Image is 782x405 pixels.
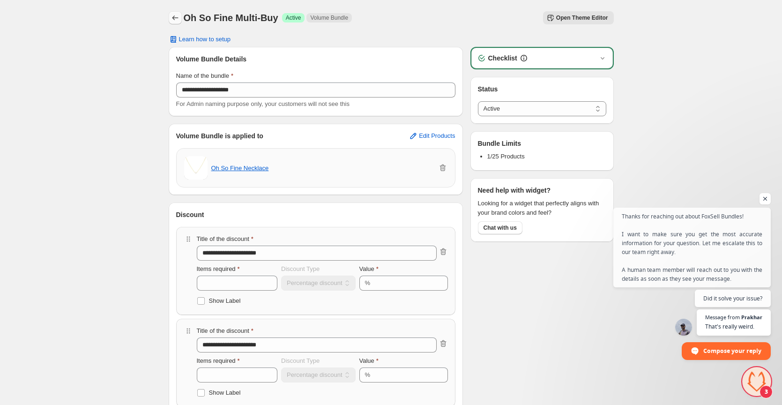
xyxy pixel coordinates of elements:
[359,264,379,274] label: Value
[184,156,208,180] img: Oh So Fine Necklace
[419,132,455,140] span: Edit Products
[365,278,371,288] div: %
[176,210,204,219] h3: Discount
[163,33,237,46] button: Learn how to setup
[197,234,253,244] label: Title of the discount
[478,139,521,148] h3: Bundle Limits
[176,131,263,141] h3: Volume Bundle is applied to
[478,221,522,234] button: Chat with us
[705,315,740,320] span: Message from
[488,53,517,63] h3: Checklist
[403,128,461,143] button: Edit Products
[169,11,182,24] button: Back
[176,71,234,81] label: Name of the bundle
[478,186,551,195] h3: Need help with widget?
[487,153,525,160] span: 1/25 Products
[760,385,773,398] span: 3
[184,12,278,23] h1: Oh So Fine Multi-Buy
[556,14,608,22] span: Open Theme Editor
[209,389,241,396] span: Show Label
[281,356,320,366] label: Discount Type
[741,315,762,320] span: Prakhar
[286,14,301,22] span: Active
[197,264,240,274] label: Items required
[211,165,269,172] button: Oh So Fine Necklace
[281,264,320,274] label: Discount Type
[543,11,614,24] a: Open Theme Editor
[365,370,371,380] div: %
[197,356,240,366] label: Items required
[703,294,762,303] span: Did it solve your issue?
[176,54,455,64] h3: Volume Bundle Details
[179,36,231,43] span: Learn how to setup
[209,297,241,304] span: Show Label
[310,14,348,22] span: Volume Bundle
[622,212,762,283] span: Thanks for reaching out about FoxSell Bundles! I want to make sure you get the most accurate info...
[176,100,350,107] span: For Admin naming purpose only, your customers will not see this
[484,224,517,232] span: Chat with us
[703,343,761,359] span: Compose your reply
[705,322,762,331] span: That's really weird.
[197,326,253,336] label: Title of the discount
[478,199,606,217] span: Looking for a widget that perfectly aligns with your brand colors and feel?
[478,84,606,94] h3: Status
[359,356,379,366] label: Value
[743,367,771,396] div: Open chat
